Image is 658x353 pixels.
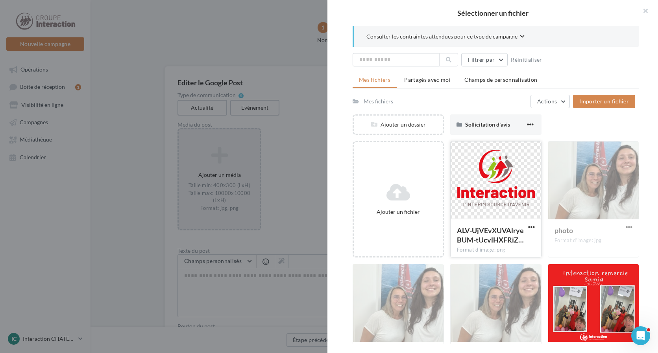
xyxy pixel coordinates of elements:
[366,32,525,42] button: Consulter les contraintes attendues pour ce type de campagne
[457,226,524,244] span: ALV-UjVEvXUVAlryeBUM-tUcvlHXFRiZv8z8qkzcgh1C7lrcnz8g-2er
[357,208,440,216] div: Ajouter un fichier
[530,95,570,108] button: Actions
[457,246,535,254] div: Format d'image: png
[461,53,508,66] button: Filtrer par
[366,33,518,40] span: Consulter les contraintes attendues pour ce type de campagne
[340,9,645,17] h2: Sélectionner un fichier
[631,326,650,345] iframe: Intercom live chat
[364,97,393,105] div: Mes fichiers
[573,95,635,108] button: Importer un fichier
[465,121,510,128] span: Sollicitation d'avis
[508,55,545,64] button: Réinitialiser
[537,98,557,105] span: Actions
[404,76,451,83] span: Partagés avec moi
[579,98,629,105] span: Importer un fichier
[359,76,390,83] span: Mes fichiers
[354,121,443,129] div: Ajouter un dossier
[464,76,537,83] span: Champs de personnalisation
